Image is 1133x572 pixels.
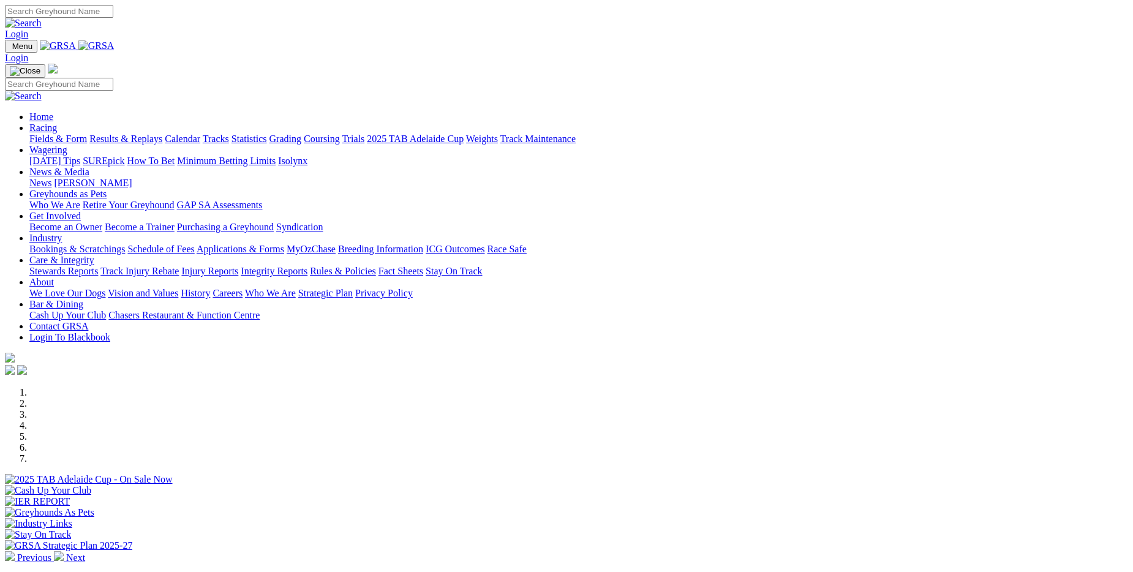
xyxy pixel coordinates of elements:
a: Home [29,111,53,122]
a: Statistics [231,134,267,144]
a: Become a Trainer [105,222,175,232]
a: Rules & Policies [310,266,376,276]
div: Get Involved [29,222,1128,233]
a: Strategic Plan [298,288,353,298]
a: [DATE] Tips [29,156,80,166]
a: Weights [466,134,498,144]
a: Previous [5,552,54,563]
a: Schedule of Fees [127,244,194,254]
div: Bar & Dining [29,310,1128,321]
img: GRSA [78,40,115,51]
a: Chasers Restaurant & Function Centre [108,310,260,320]
a: Breeding Information [338,244,423,254]
a: [PERSON_NAME] [54,178,132,188]
a: Who We Are [245,288,296,298]
img: logo-grsa-white.png [5,353,15,363]
img: Stay On Track [5,529,71,540]
img: chevron-left-pager-white.svg [5,551,15,561]
img: Cash Up Your Club [5,485,91,496]
button: Toggle navigation [5,40,37,53]
a: Stay On Track [426,266,482,276]
a: History [181,288,210,298]
div: Racing [29,134,1128,145]
img: logo-grsa-white.png [48,64,58,73]
div: Greyhounds as Pets [29,200,1128,211]
a: Get Involved [29,211,81,221]
a: Trials [342,134,364,144]
a: Bookings & Scratchings [29,244,125,254]
a: We Love Our Dogs [29,288,105,298]
a: Isolynx [278,156,307,166]
a: Login [5,53,28,63]
a: Greyhounds as Pets [29,189,107,199]
div: Care & Integrity [29,266,1128,277]
a: Applications & Forms [197,244,284,254]
a: Minimum Betting Limits [177,156,276,166]
a: GAP SA Assessments [177,200,263,210]
a: Next [54,552,85,563]
a: Bar & Dining [29,299,83,309]
a: Wagering [29,145,67,155]
a: Login To Blackbook [29,332,110,342]
a: SUREpick [83,156,124,166]
a: Fields & Form [29,134,87,144]
span: Next [66,552,85,563]
a: Calendar [165,134,200,144]
img: Search [5,18,42,29]
a: Cash Up Your Club [29,310,106,320]
a: About [29,277,54,287]
img: twitter.svg [17,365,27,375]
a: Retire Your Greyhound [83,200,175,210]
div: About [29,288,1128,299]
a: Stewards Reports [29,266,98,276]
a: Racing [29,122,57,133]
button: Toggle navigation [5,64,45,78]
a: Grading [269,134,301,144]
a: Contact GRSA [29,321,88,331]
a: Purchasing a Greyhound [177,222,274,232]
a: ICG Outcomes [426,244,484,254]
div: Industry [29,244,1128,255]
img: GRSA Strategic Plan 2025-27 [5,540,132,551]
img: IER REPORT [5,496,70,507]
a: Syndication [276,222,323,232]
a: Race Safe [487,244,526,254]
a: Results & Replays [89,134,162,144]
a: Vision and Values [108,288,178,298]
a: 2025 TAB Adelaide Cup [367,134,464,144]
a: Injury Reports [181,266,238,276]
img: GRSA [40,40,76,51]
a: How To Bet [127,156,175,166]
a: Privacy Policy [355,288,413,298]
img: chevron-right-pager-white.svg [54,551,64,561]
a: Integrity Reports [241,266,307,276]
img: facebook.svg [5,365,15,375]
img: 2025 TAB Adelaide Cup - On Sale Now [5,474,173,485]
img: Search [5,91,42,102]
img: Industry Links [5,518,72,529]
a: Industry [29,233,62,243]
div: News & Media [29,178,1128,189]
img: Greyhounds As Pets [5,507,94,518]
input: Search [5,5,113,18]
a: Fact Sheets [378,266,423,276]
a: News [29,178,51,188]
img: Close [10,66,40,76]
a: Tracks [203,134,229,144]
a: Care & Integrity [29,255,94,265]
span: Previous [17,552,51,563]
a: Who We Are [29,200,80,210]
a: Become an Owner [29,222,102,232]
a: MyOzChase [287,244,336,254]
span: Menu [12,42,32,51]
a: News & Media [29,167,89,177]
a: Track Maintenance [500,134,576,144]
input: Search [5,78,113,91]
a: Track Injury Rebate [100,266,179,276]
a: Careers [213,288,243,298]
div: Wagering [29,156,1128,167]
a: Login [5,29,28,39]
a: Coursing [304,134,340,144]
